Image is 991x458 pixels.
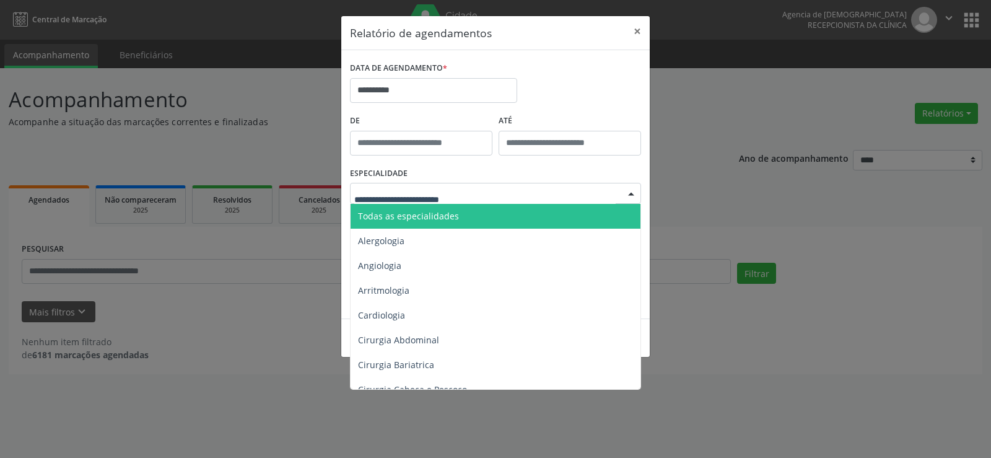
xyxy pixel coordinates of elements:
span: Arritmologia [358,284,409,296]
span: Cirurgia Bariatrica [358,359,434,371]
span: Cirurgia Abdominal [358,334,439,346]
span: Cardiologia [358,309,405,321]
label: DATA DE AGENDAMENTO [350,59,447,78]
span: Todas as especialidades [358,210,459,222]
span: Angiologia [358,260,401,271]
h5: Relatório de agendamentos [350,25,492,41]
label: De [350,112,492,131]
span: Alergologia [358,235,404,247]
label: ESPECIALIDADE [350,164,408,183]
button: Close [625,16,650,46]
label: ATÉ [499,112,641,131]
span: Cirurgia Cabeça e Pescoço [358,384,467,395]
